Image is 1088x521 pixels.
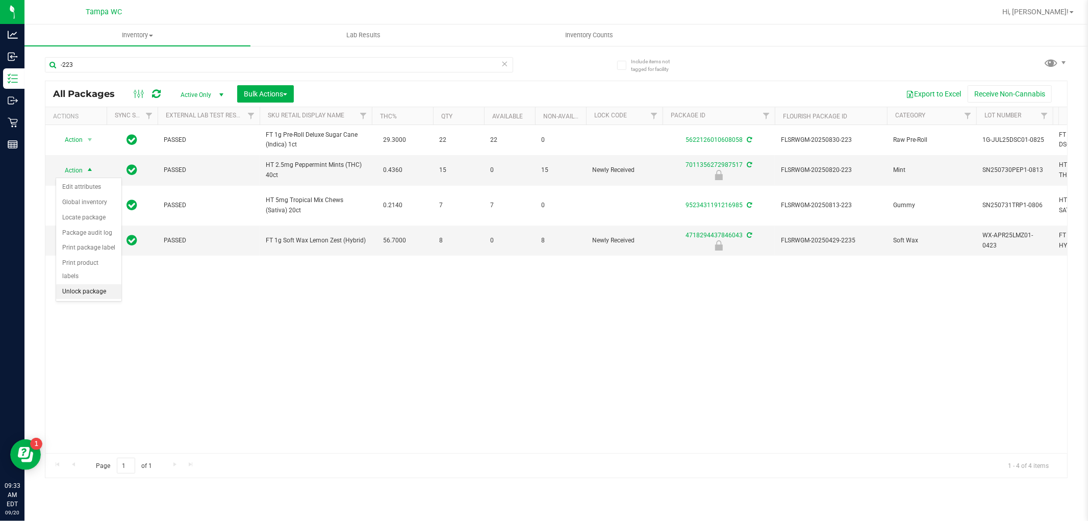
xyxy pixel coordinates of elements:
span: 56.7000 [378,233,411,248]
inline-svg: Retail [8,117,18,128]
span: FLSRWGM-20250830-223 [781,135,881,145]
li: Unlock package [56,284,121,300]
span: Sync from Compliance System [745,136,752,143]
span: 22 [439,135,478,145]
span: 7 [439,201,478,210]
span: Newly Received [592,165,656,175]
span: HT 5mg Tropical Mix Chews (Sativa) 20ct [266,195,366,215]
a: Lab Results [250,24,476,46]
li: Print package label [56,240,121,256]
a: Sku Retail Display Name [268,112,344,119]
span: Page of 1 [87,458,161,474]
span: SN250731TRP1-0806 [982,201,1047,210]
span: Newly Received [592,236,656,245]
span: FLSRWGM-20250813-223 [781,201,881,210]
span: 8 [439,236,478,245]
a: Filter [758,107,775,125]
p: 09:33 AM EDT [5,481,20,509]
span: 15 [439,165,478,175]
li: Package audit log [56,226,121,241]
inline-svg: Analytics [8,30,18,40]
span: 0.2140 [378,198,408,213]
a: 7011356272987517 [686,161,743,168]
li: Print product labels [56,256,121,284]
span: PASSED [164,135,254,145]
a: Flourish Package ID [783,113,847,120]
a: 5622126010608058 [686,136,743,143]
span: select [84,163,96,178]
div: Newly Received [661,170,776,180]
a: Filter [243,107,260,125]
span: Sync from Compliance System [745,161,752,168]
div: Actions [53,113,103,120]
iframe: Resource center unread badge [30,438,42,450]
span: FLSRWGM-20250820-223 [781,165,881,175]
a: Filter [141,107,158,125]
span: Action [56,163,83,178]
span: In Sync [127,163,138,177]
a: Category [895,112,925,119]
inline-svg: Inbound [8,52,18,62]
input: 1 [117,458,135,474]
inline-svg: Outbound [8,95,18,106]
span: 0 [541,201,580,210]
a: Non-Available [543,113,589,120]
span: 8 [541,236,580,245]
button: Receive Non-Cannabis [968,85,1052,103]
span: PASSED [164,165,254,175]
span: In Sync [127,198,138,212]
iframe: Resource center [10,439,41,470]
span: 0 [541,135,580,145]
span: 1G-JUL25DSC01-0825 [982,135,1047,145]
li: Edit attributes [56,180,121,195]
a: Available [492,113,523,120]
a: Filter [1036,107,1053,125]
span: In Sync [127,233,138,247]
a: 9523431191216985 [686,202,743,209]
span: Gummy [893,201,970,210]
span: All Packages [53,88,125,100]
a: Package ID [671,112,705,119]
span: PASSED [164,236,254,245]
span: Clear [501,57,509,70]
span: Tampa WC [86,8,122,16]
span: Include items not tagged for facility [631,58,682,73]
a: Lot Number [984,112,1021,119]
inline-svg: Inventory [8,73,18,84]
li: Locate package [56,210,121,226]
a: Filter [646,107,663,125]
span: FT 1g Soft Wax Lemon Zest (Hybrid) [266,236,366,245]
span: 0 [490,236,529,245]
span: FLSRWGM-20250429-2235 [781,236,881,245]
span: FT 1g Pre-Roll Deluxe Sugar Cane (Indica) 1ct [266,130,366,150]
a: Sync Status [115,112,154,119]
span: Soft Wax [893,236,970,245]
span: 29.3000 [378,133,411,147]
span: Inventory [24,31,250,40]
span: In Sync [127,133,138,147]
a: External Lab Test Result [166,112,246,119]
span: Lab Results [333,31,394,40]
span: Hi, [PERSON_NAME]! [1002,8,1069,16]
a: Filter [959,107,976,125]
a: 4718294437846043 [686,232,743,239]
button: Export to Excel [899,85,968,103]
button: Bulk Actions [237,85,294,103]
a: Inventory [24,24,250,46]
span: Action [56,133,83,147]
span: PASSED [164,201,254,210]
span: 0.4360 [378,163,408,178]
div: Newly Received [661,240,776,251]
li: Global inventory [56,195,121,210]
span: Bulk Actions [244,90,287,98]
p: 09/20 [5,509,20,516]
span: 22 [490,135,529,145]
span: Mint [893,165,970,175]
span: SN250730PEP1-0813 [982,165,1047,175]
span: 1 - 4 of 4 items [1000,458,1057,473]
span: 15 [541,165,580,175]
span: HT 2.5mg Peppermint Mints (THC) 40ct [266,160,366,180]
span: Sync from Compliance System [745,202,752,209]
span: 7 [490,201,529,210]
